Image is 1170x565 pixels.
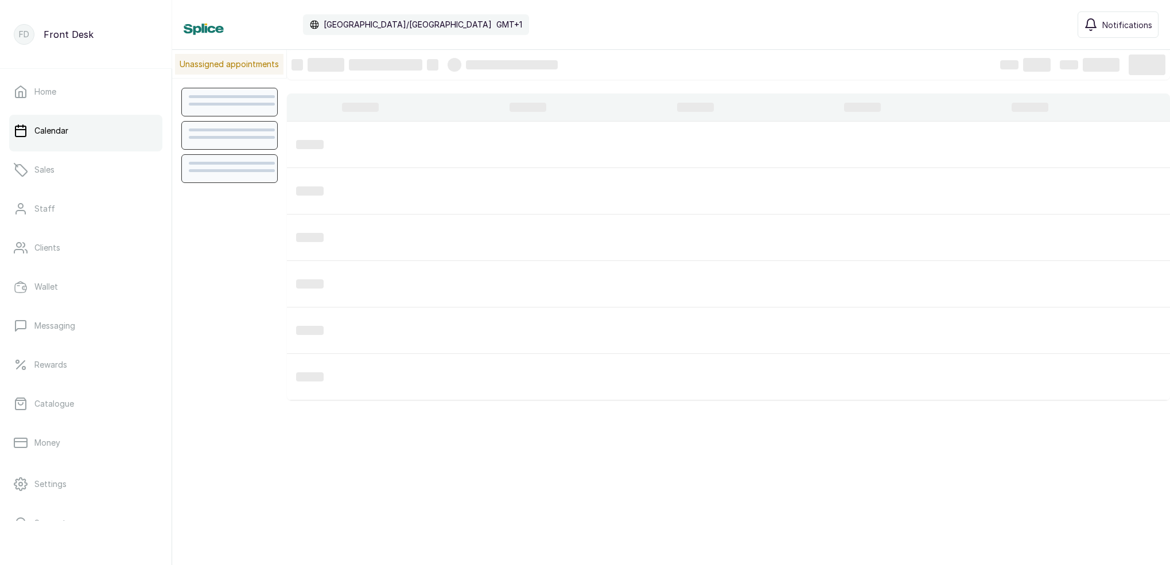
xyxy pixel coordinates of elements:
p: GMT+1 [496,19,522,30]
p: Catalogue [34,398,74,410]
a: Staff [9,193,162,225]
a: Sales [9,154,162,186]
a: Clients [9,232,162,264]
p: Rewards [34,359,67,371]
a: Messaging [9,310,162,342]
a: Wallet [9,271,162,303]
p: Unassigned appointments [175,54,283,75]
p: Money [34,437,60,449]
a: Money [9,427,162,459]
p: Staff [34,203,55,215]
p: Wallet [34,281,58,293]
a: Settings [9,468,162,500]
p: Messaging [34,320,75,332]
p: Front Desk [44,28,94,41]
a: Home [9,76,162,108]
a: Calendar [9,115,162,147]
p: Calendar [34,125,68,137]
button: Notifications [1078,11,1159,38]
p: Sales [34,164,55,176]
a: Rewards [9,349,162,381]
p: [GEOGRAPHIC_DATA]/[GEOGRAPHIC_DATA] [324,19,492,30]
p: Settings [34,478,67,490]
a: Support [9,507,162,539]
p: Home [34,86,56,98]
a: Catalogue [9,388,162,420]
p: FD [19,29,29,40]
p: Support [34,517,66,529]
span: Notifications [1102,19,1152,31]
p: Clients [34,242,60,254]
